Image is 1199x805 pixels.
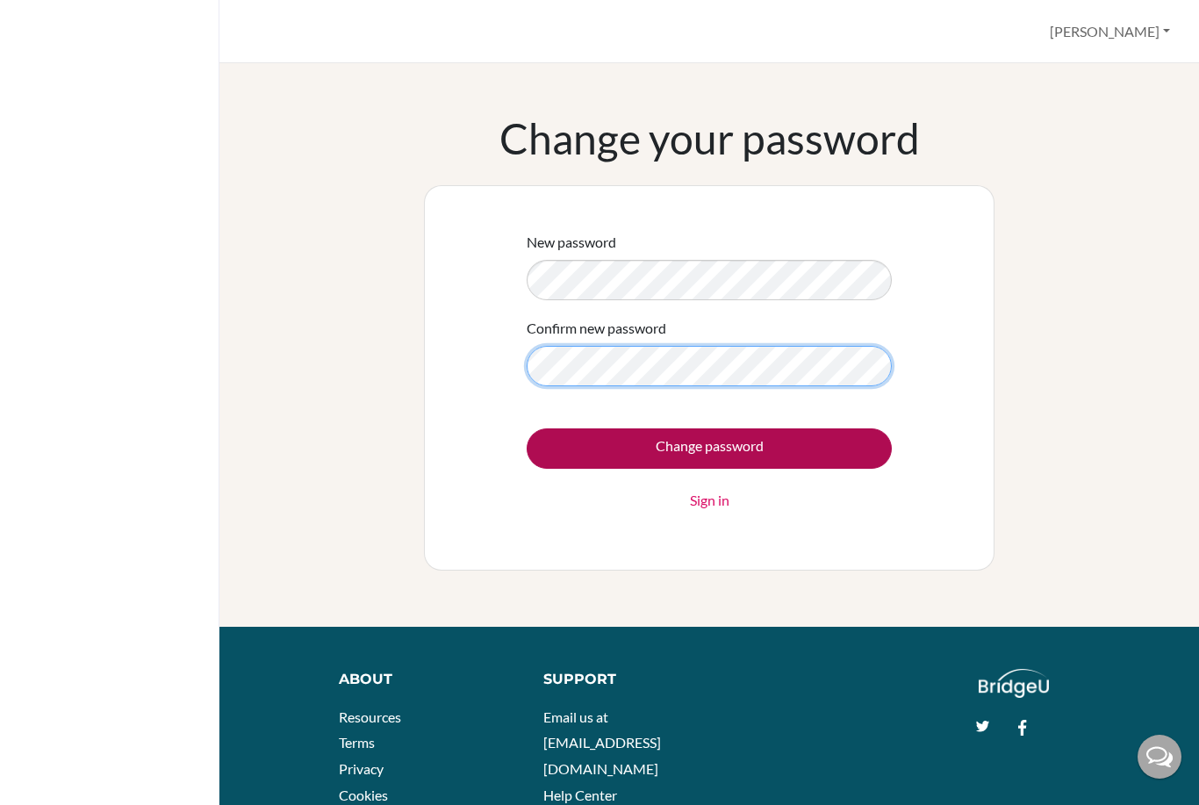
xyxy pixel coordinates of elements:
span: Help [40,12,76,28]
a: Terms [339,734,375,751]
h1: Change your password [499,113,920,164]
div: About [339,669,505,690]
a: Privacy [339,760,384,777]
img: logo_white@2x-f4f0deed5e89b7ecb1c2cc34c3e3d731f90f0f143d5ea2071677605dd97b5244.png [979,669,1050,698]
a: Cookies [339,787,388,803]
input: Change password [527,428,892,469]
label: Confirm new password [527,318,666,339]
a: Help Center [543,787,617,803]
label: New password [527,232,616,253]
button: [PERSON_NAME] [1042,15,1178,48]
div: Support [543,669,693,690]
a: Email us at [EMAIL_ADDRESS][DOMAIN_NAME] [543,708,661,777]
a: Sign in [690,490,729,511]
a: Resources [339,708,401,725]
